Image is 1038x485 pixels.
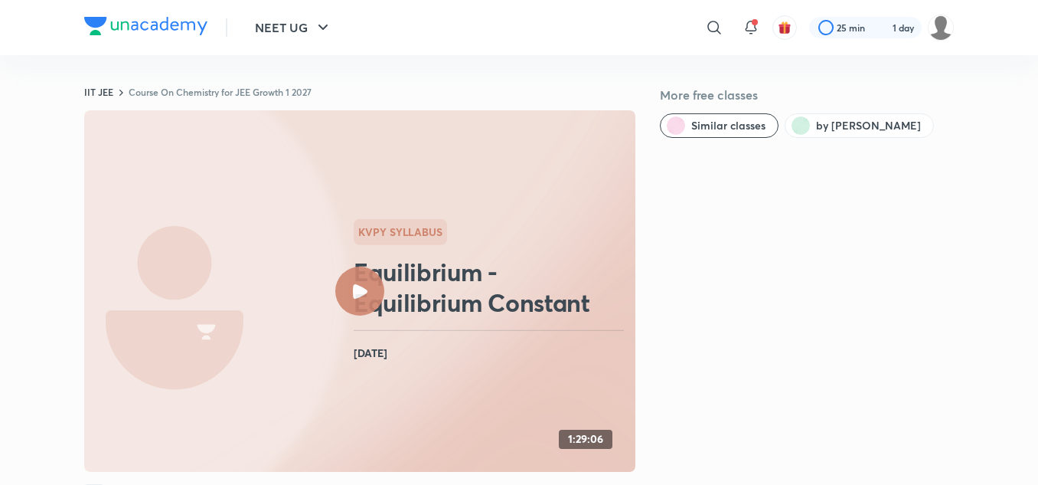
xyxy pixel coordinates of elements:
button: Similar classes [660,113,778,138]
h5: More free classes [660,86,954,104]
a: Company Logo [84,17,207,39]
span: Similar classes [691,118,765,133]
img: Company Logo [84,17,207,35]
span: by Koneti Nagarjuna [816,118,921,133]
button: by Koneti Nagarjuna [785,113,934,138]
a: IIT JEE [84,86,113,98]
a: Course On Chemistry for JEE Growth 1 2027 [129,86,312,98]
button: avatar [772,15,797,40]
h4: 1:29:06 [568,433,603,446]
img: streak [874,20,889,35]
img: K Gautham [928,15,954,41]
img: avatar [778,21,792,34]
h2: Equilibrium - Equilibrium Constant [354,257,629,318]
h4: [DATE] [354,343,629,363]
button: NEET UG [246,12,341,43]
